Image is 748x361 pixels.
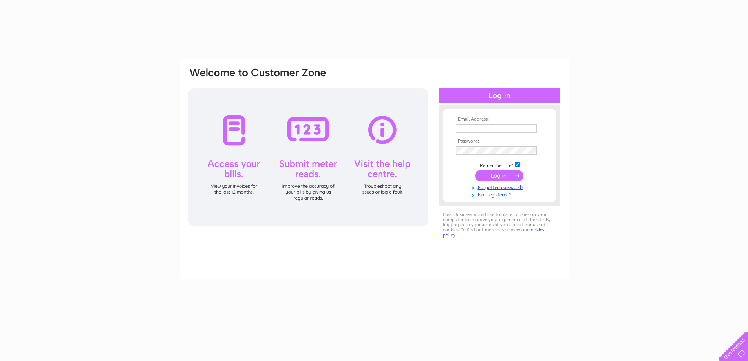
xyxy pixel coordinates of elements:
[456,191,545,198] a: Not registered?
[475,170,523,181] input: Submit
[443,227,544,238] a: cookies policy
[439,208,560,242] div: Clear Business would like to place cookies on your computer to improve your experience of the sit...
[454,161,545,169] td: Remember me?
[454,117,545,122] th: Email Address:
[456,183,545,191] a: Forgotten password?
[454,139,545,144] th: Password:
